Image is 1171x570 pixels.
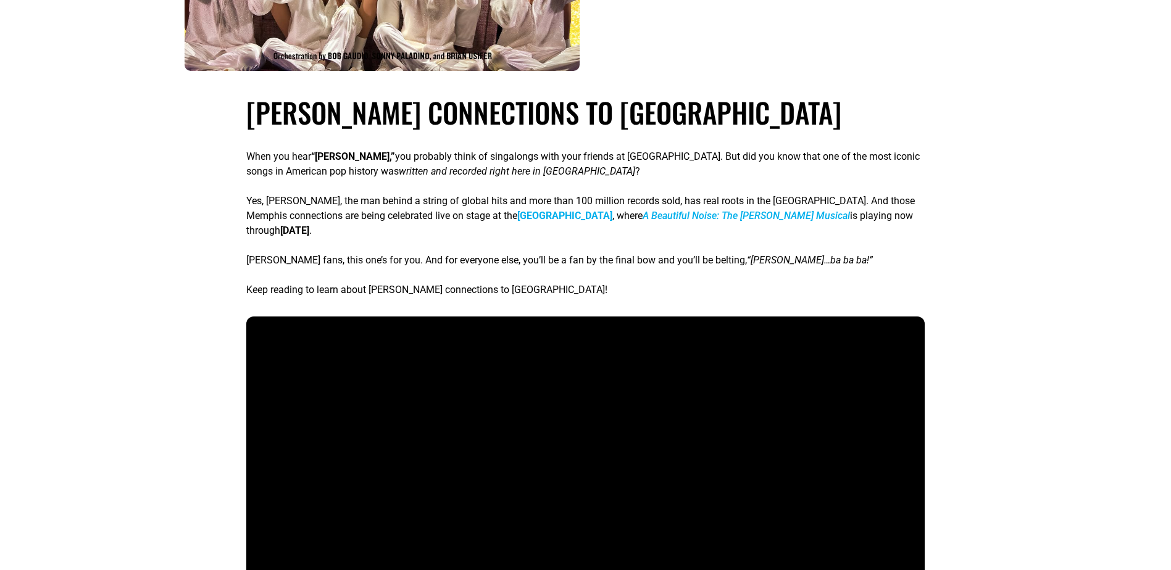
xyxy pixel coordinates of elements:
strong: “[PERSON_NAME],” [311,151,395,162]
p: [PERSON_NAME] fans, this one’s for you. And for everyone else, you’ll be a fan by the final bow a... [246,253,924,268]
strong: [DATE] [280,225,309,236]
p: Yes, [PERSON_NAME], the man behind a string of global hits and more than 100 million records sold... [246,194,924,238]
p: Keep reading to learn about [PERSON_NAME] connections to [GEOGRAPHIC_DATA]! [246,283,924,297]
h1: [PERSON_NAME] Connections to [GEOGRAPHIC_DATA] [246,96,924,129]
em: written and recorded right here in [GEOGRAPHIC_DATA] [399,165,635,177]
em: “[PERSON_NAME]…ba ba ba!” [747,254,873,266]
p: When you hear you probably think of singalongs with your friends at [GEOGRAPHIC_DATA]. But did yo... [246,149,924,179]
a: [GEOGRAPHIC_DATA] [517,210,612,221]
a: A Beautiful Noise: The [PERSON_NAME] Musical [643,210,850,221]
